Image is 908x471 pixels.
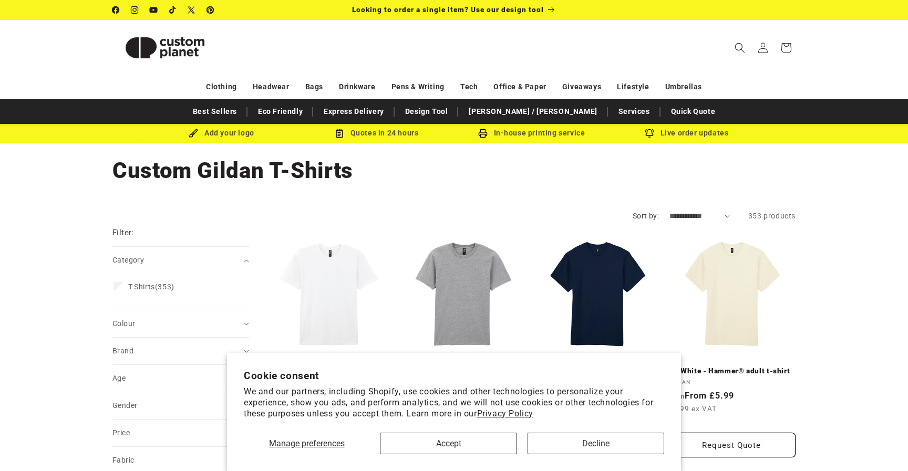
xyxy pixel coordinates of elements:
[112,319,135,328] span: Colour
[269,438,345,448] span: Manage preferences
[666,102,721,121] a: Quick Quote
[128,282,155,291] span: T-Shirts
[112,24,218,71] img: Custom Planet
[144,127,299,140] div: Add your logo
[400,102,453,121] a: Design Tool
[454,127,609,140] div: In-house printing service
[112,156,796,185] h1: Custom Gildan T-Shirts
[335,129,344,138] img: Order Updates Icon
[189,129,198,138] img: Brush Icon
[855,421,908,471] iframe: Chat Widget
[112,374,126,382] span: Age
[112,347,133,355] span: Brand
[562,78,601,96] a: Giveaways
[645,129,654,138] img: Order updates
[305,78,323,96] a: Bags
[112,365,249,392] summary: Age (0 selected)
[318,102,389,121] a: Express Delivery
[112,310,249,337] summary: Colour (0 selected)
[668,433,796,457] button: Request Quote
[188,102,242,121] a: Best Sellers
[109,20,222,75] a: Custom Planet
[728,36,751,59] summary: Search
[460,78,478,96] a: Tech
[668,367,796,376] a: Off White - Hammer® adult t-shirt
[253,102,308,121] a: Eco Friendly
[299,127,454,140] div: Quotes in 24 hours
[748,212,796,220] span: 353 products
[528,433,664,454] button: Decline
[128,282,174,291] span: (353)
[493,78,546,96] a: Office & Paper
[380,433,517,454] button: Accept
[244,386,664,419] p: We and our partners, including Shopify, use cookies and other technologies to personalize your ex...
[609,127,764,140] div: Live order updates
[477,409,533,418] a: Privacy Policy
[112,227,134,239] h2: Filter:
[633,212,659,220] label: Sort by:
[112,338,249,364] summary: Brand (0 selected)
[112,456,134,464] span: Fabric
[112,256,144,264] span: Category
[244,433,369,454] button: Manage preferences
[617,78,649,96] a: Lifestyle
[112,428,130,437] span: Price
[478,129,488,138] img: In-house printing
[391,78,445,96] a: Pens & Writing
[206,78,237,96] a: Clothing
[244,370,664,382] h2: Cookie consent
[112,401,137,410] span: Gender
[112,420,249,446] summary: Price
[665,78,702,96] a: Umbrellas
[112,247,249,274] summary: Category (0 selected)
[463,102,602,121] a: [PERSON_NAME] / [PERSON_NAME]
[352,5,544,14] span: Looking to order a single item? Use our design tool
[112,392,249,419] summary: Gender (0 selected)
[253,78,290,96] a: Headwear
[613,102,655,121] a: Services
[339,78,375,96] a: Drinkware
